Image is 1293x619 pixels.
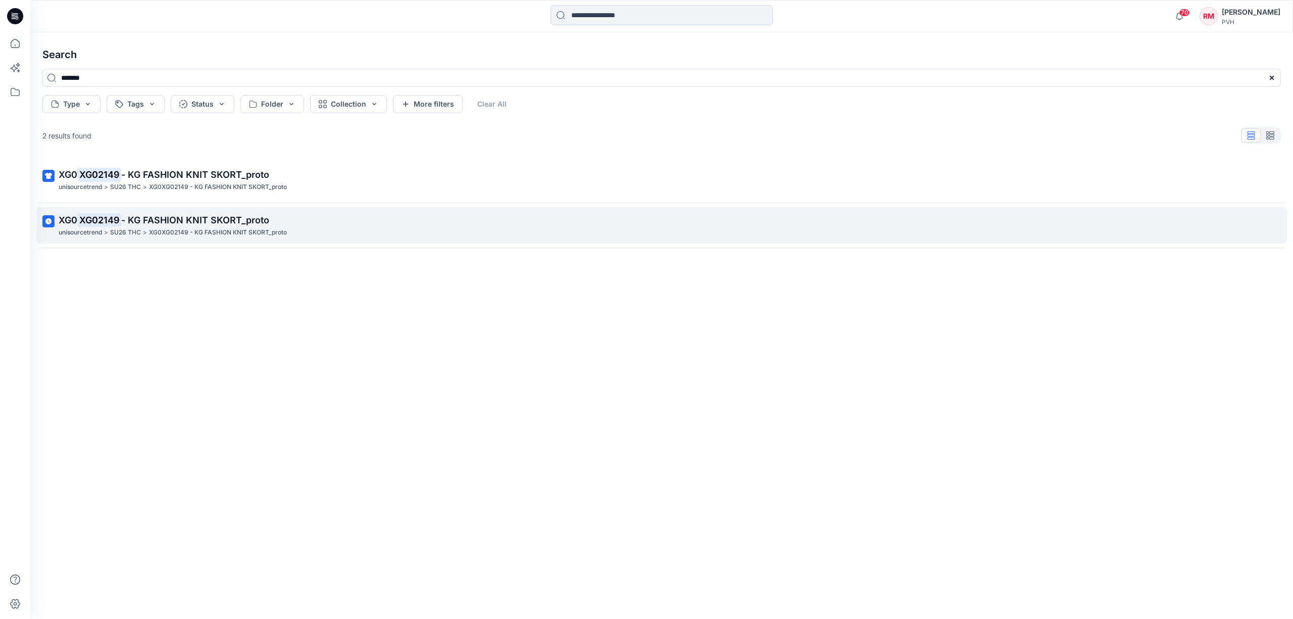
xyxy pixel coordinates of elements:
p: XG0XG02149 - KG FASHION KNIT SKORT_proto [149,182,287,193]
p: SU26 THC [110,182,141,193]
a: XG0XG02149- KG FASHION KNIT SKORT_protounisourcetrend>SU26 THC>XG0XG02149 - KG FASHION KNIT SKORT... [36,207,1287,244]
span: XG0 [59,169,77,180]
span: 70 [1179,9,1190,17]
a: XG0XG02149- KG FASHION KNIT SKORT_protounisourcetrend>SU26 THC>XG0XG02149 - KG FASHION KNIT SKORT... [36,162,1287,199]
button: Tags [107,95,165,113]
button: More filters [393,95,463,113]
p: > [143,227,147,238]
p: SU26 THC [110,227,141,238]
button: Status [171,95,234,113]
span: - KG FASHION KNIT SKORT_proto [121,169,269,180]
p: XG0XG02149 - KG FASHION KNIT SKORT_proto [149,227,287,238]
p: unisourcetrend [59,227,102,238]
button: Collection [310,95,387,113]
mark: XG02149 [77,167,121,181]
span: - KG FASHION KNIT SKORT_proto [121,215,269,225]
div: PVH [1222,18,1280,26]
button: Type [42,95,101,113]
p: > [143,182,147,193]
p: > [104,227,108,238]
button: Folder [240,95,304,113]
div: RM [1200,7,1218,25]
p: > [104,182,108,193]
h4: Search [34,40,1289,69]
div: [PERSON_NAME] [1222,6,1280,18]
p: 2 results found [42,130,91,141]
mark: XG02149 [77,213,121,227]
span: XG0 [59,215,77,225]
p: unisourcetrend [59,182,102,193]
